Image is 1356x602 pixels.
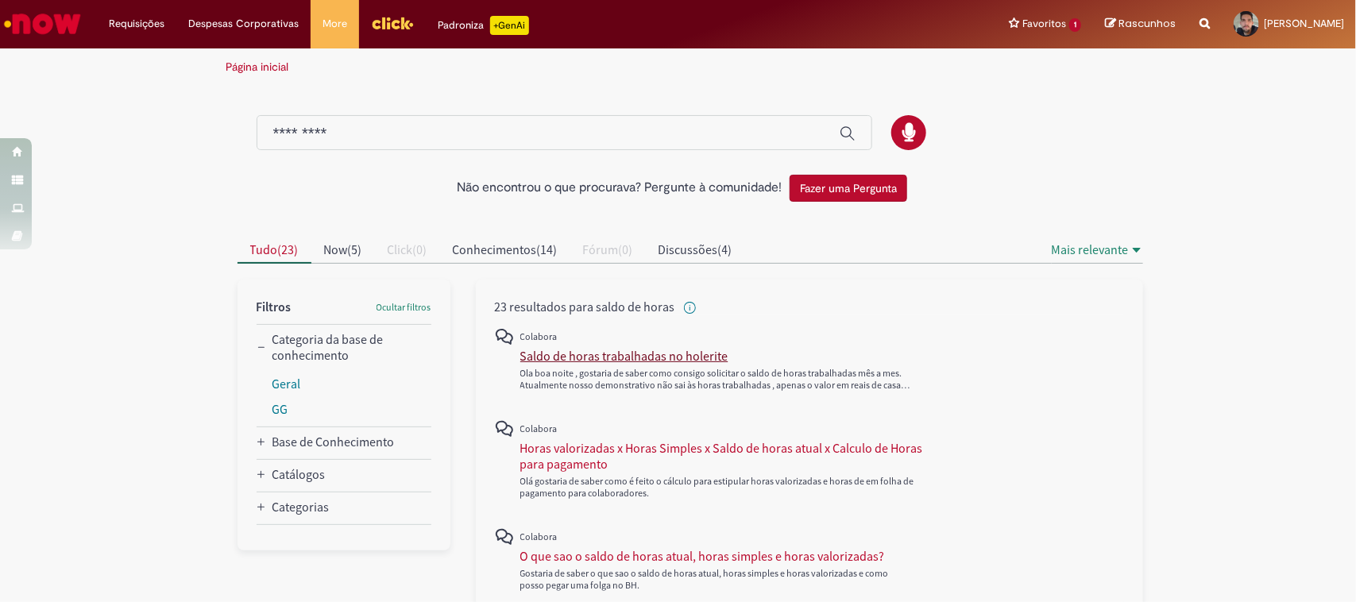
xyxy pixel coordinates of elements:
[790,175,907,202] button: Fazer uma Pergunta
[371,11,414,35] img: click_logo_yellow_360x200.png
[109,16,164,32] span: Requisições
[1022,16,1066,32] span: Favoritos
[490,16,529,35] p: +GenAi
[2,8,83,40] img: ServiceNow
[1118,16,1176,31] span: Rascunhos
[1105,17,1176,32] a: Rascunhos
[1264,17,1344,30] span: [PERSON_NAME]
[323,16,347,32] span: More
[438,16,529,35] div: Padroniza
[226,60,289,74] a: Página inicial
[188,16,299,32] span: Despesas Corporativas
[1069,18,1081,32] span: 1
[457,181,782,195] h2: Não encontrou o que procurava? Pergunte à comunidade!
